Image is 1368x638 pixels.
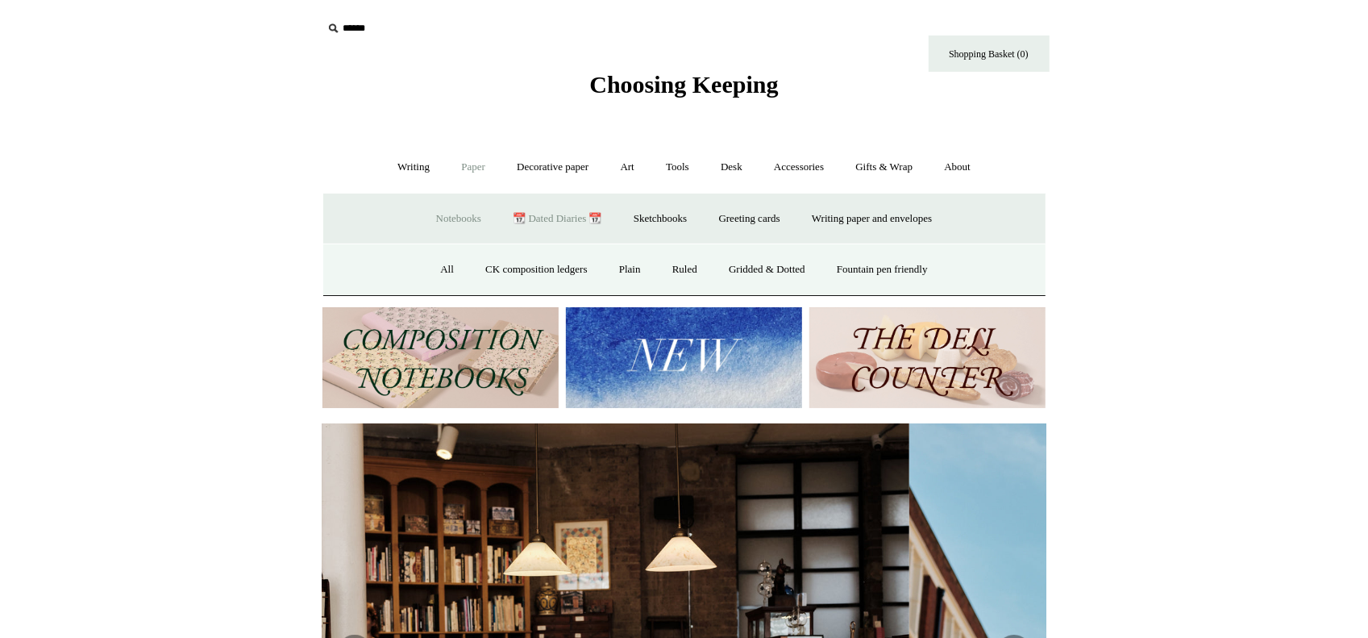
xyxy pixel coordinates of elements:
[605,248,655,291] a: Plain
[471,248,601,291] a: CK composition ledgers
[589,71,778,98] span: Choosing Keeping
[822,248,942,291] a: Fountain pen friendly
[566,307,802,408] img: New.jpg__PID:f73bdf93-380a-4a35-bcfe-7823039498e1
[422,198,496,240] a: Notebooks
[759,146,838,189] a: Accessories
[589,84,778,95] a: Choosing Keeping
[714,248,820,291] a: Gridded & Dotted
[426,248,468,291] a: All
[651,146,704,189] a: Tools
[447,146,500,189] a: Paper
[606,146,649,189] a: Art
[502,146,603,189] a: Decorative paper
[929,35,1050,72] a: Shopping Basket (0)
[619,198,701,240] a: Sketchbooks
[705,198,795,240] a: Greeting cards
[929,146,985,189] a: About
[706,146,757,189] a: Desk
[658,248,712,291] a: Ruled
[322,307,559,408] img: 202302 Composition ledgers.jpg__PID:69722ee6-fa44-49dd-a067-31375e5d54ec
[809,307,1046,408] img: The Deli Counter
[841,146,927,189] a: Gifts & Wrap
[797,198,946,240] a: Writing paper and envelopes
[498,198,616,240] a: 📆 Dated Diaries 📆
[383,146,444,189] a: Writing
